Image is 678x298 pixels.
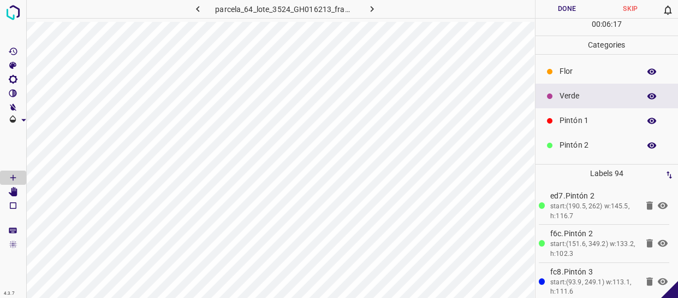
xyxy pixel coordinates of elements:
div: start:(93.9, 249.1) w:113.1, h:111.6 [550,278,638,297]
p: 06 [602,19,611,30]
p: Labels 94 [539,165,675,183]
p: f6c.Pintón 2 [550,228,638,239]
p: Flor [560,66,634,77]
p: ed7.Pintón 2 [550,190,638,202]
div: start:(151.6, 349.2) w:133.2, h:102.3 [550,239,638,259]
p: fc8.Pintón 3 [550,266,638,278]
h6: parcela_64_lote_3524_GH016213_frame_00184_178011.jpg [215,3,354,18]
div: start:(190.5, 262) w:145.5, h:116.7 [550,202,638,221]
p: 17 [613,19,622,30]
img: logo [3,3,23,22]
p: 00 [592,19,600,30]
p: Verde [560,90,634,102]
p: Pintón 2 [560,139,634,151]
div: 4.3.7 [1,289,17,298]
div: : : [592,19,622,36]
p: Pintón 1 [560,115,634,126]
